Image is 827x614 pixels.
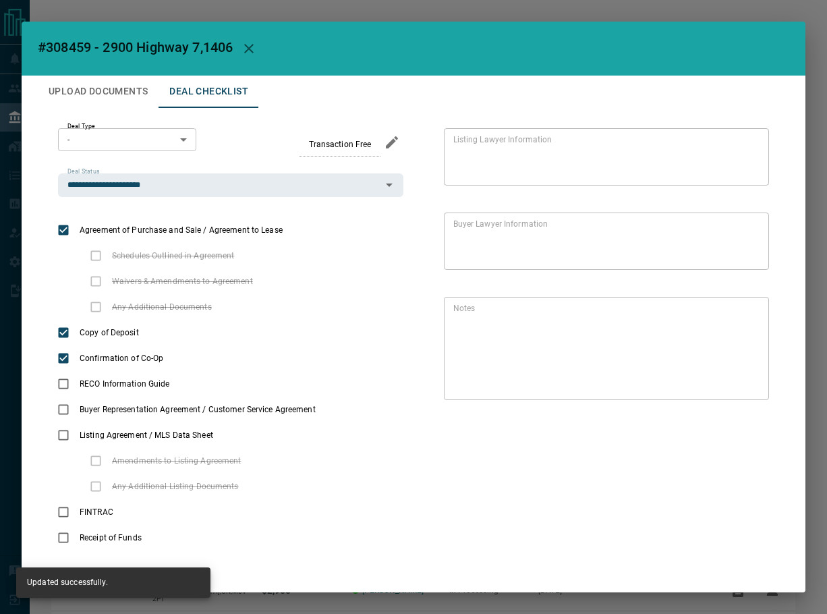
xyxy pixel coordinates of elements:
button: Deal Checklist [159,76,259,108]
textarea: text field [453,134,754,180]
span: #308459 - 2900 Highway 7,1406 [38,39,233,55]
div: Updated successfully. [27,571,108,594]
button: edit [380,131,403,154]
span: Agreement of Purchase and Sale / Agreement to Lease [76,224,286,236]
span: Receipt of Funds [76,532,145,544]
span: Buyer Representation Agreement / Customer Service Agreement [76,403,319,416]
span: Any Additional Listing Documents [109,480,242,493]
textarea: text field [453,303,754,395]
span: Listing Agreement / MLS Data Sheet [76,429,217,441]
span: Schedules Outlined in Agreement [109,250,238,262]
button: Upload Documents [38,76,159,108]
button: Open [380,175,399,194]
div: - [58,128,196,151]
span: Amendments to Listing Agreement [109,455,245,467]
label: Deal Status [67,167,99,176]
span: Confirmation of Co-Op [76,352,167,364]
span: Any Additional Documents [109,301,215,313]
span: Waivers & Amendments to Agreement [109,275,256,287]
span: Copy of Deposit [76,327,142,339]
label: Deal Type [67,122,95,131]
textarea: text field [453,219,754,264]
span: RECO Information Guide [76,378,173,390]
span: FINTRAC [76,506,117,518]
